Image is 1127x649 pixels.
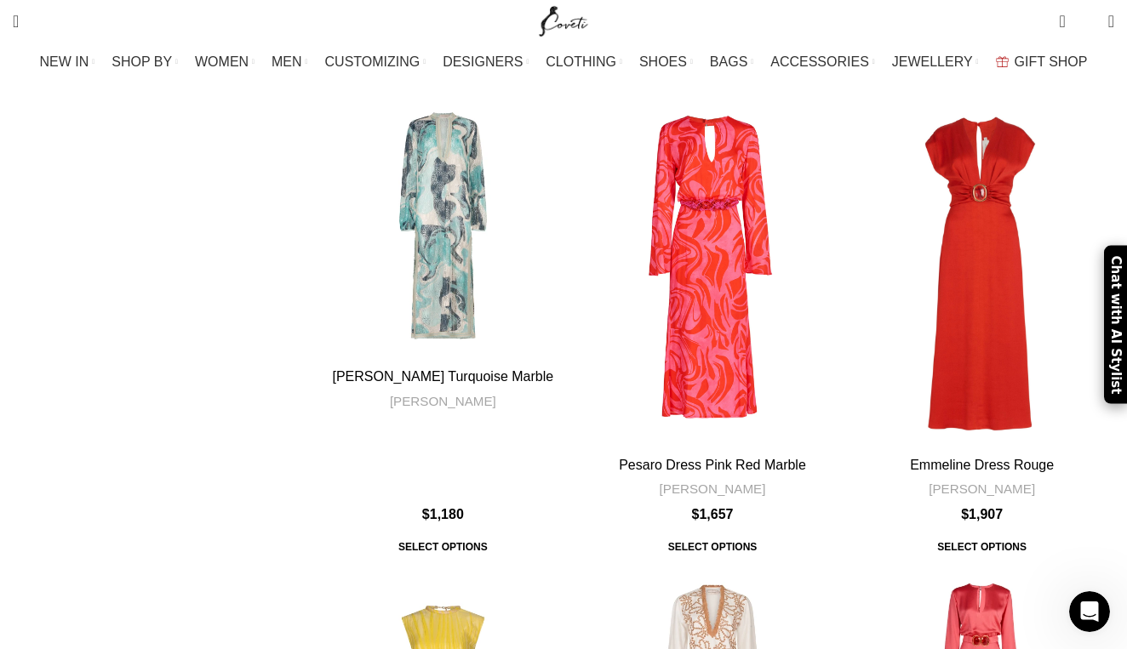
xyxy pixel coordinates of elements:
[386,532,500,563] a: Select options for “Akira Tunic Turquoise Marble”
[910,458,1054,472] a: Emmeline Dress Rouge
[311,96,575,361] a: Akira Tunic Turquoise Marble
[422,507,430,521] span: $
[272,45,307,79] a: MEN
[40,54,89,70] span: NEW IN
[692,507,734,521] bdi: 1,657
[1050,4,1073,38] a: 0
[1082,17,1095,30] span: 0
[770,54,869,70] span: ACCESSORIES
[195,45,255,79] a: WOMEN
[4,45,1123,79] div: Main navigation
[639,45,693,79] a: SHOES
[656,532,769,563] a: Select options for “Pesaro Dress Pink Red Marble”
[546,45,622,79] a: CLOTHING
[892,45,979,79] a: JEWELLERY
[1069,591,1110,632] iframe: Intercom live chat
[1015,54,1088,70] span: GIFT SHOP
[112,45,178,79] a: SHOP BY
[272,54,302,70] span: MEN
[333,369,554,384] a: [PERSON_NAME] Turquoise Marble
[40,45,95,79] a: NEW IN
[443,54,523,70] span: DESIGNERS
[660,480,766,498] a: [PERSON_NAME]
[996,45,1088,79] a: GIFT SHOP
[390,392,496,410] a: [PERSON_NAME]
[581,96,845,448] a: Pesaro Dress Pink Red Marble
[710,45,753,79] a: BAGS
[961,507,1003,521] bdi: 1,907
[4,4,27,38] a: Search
[850,96,1114,448] a: Emmeline Dress Rouge
[619,458,806,472] a: Pesaro Dress Pink Red Marble
[770,45,875,79] a: ACCESSORIES
[692,507,700,521] span: $
[325,45,426,79] a: CUSTOMIZING
[195,54,249,70] span: WOMEN
[112,54,172,70] span: SHOP BY
[546,54,616,70] span: CLOTHING
[422,507,464,521] bdi: 1,180
[925,532,1038,563] span: Select options
[710,54,747,70] span: BAGS
[386,532,500,563] span: Select options
[656,532,769,563] span: Select options
[325,54,420,70] span: CUSTOMIZING
[443,45,529,79] a: DESIGNERS
[961,507,969,521] span: $
[996,56,1009,67] img: GiftBag
[1061,9,1073,21] span: 0
[639,54,687,70] span: SHOES
[892,54,973,70] span: JEWELLERY
[1078,4,1096,38] div: My Wishlist
[925,532,1038,563] a: Select options for “Emmeline Dress Rouge”
[535,13,592,27] a: Site logo
[929,480,1035,498] a: [PERSON_NAME]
